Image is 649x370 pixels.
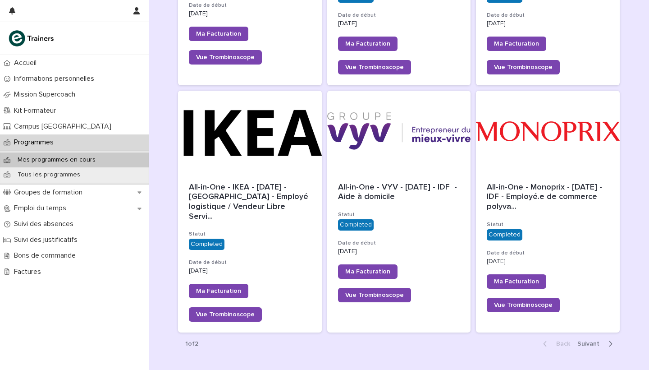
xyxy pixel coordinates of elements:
[189,231,311,238] h3: Statut
[10,74,101,83] p: Informations personnelles
[487,221,609,228] h3: Statut
[10,251,83,260] p: Bons de commande
[10,106,63,115] p: Kit Formateur
[189,307,262,322] a: Vue Trombinoscope
[338,183,459,201] span: All-in-One - VYV - [DATE] - IDF - Aide à domicile
[10,171,87,179] p: Tous les programmes
[338,288,411,302] a: Vue Trombinoscope
[487,183,609,212] span: All-in-One - Monoprix - [DATE] - IDF - Employé.e de commerce polyva ...
[494,302,553,308] span: Vue Trombinoscope
[10,90,82,99] p: Mission Supercoach
[178,333,206,355] p: 1 of 2
[487,258,609,265] p: [DATE]
[487,274,546,289] a: Ma Facturation
[345,41,390,47] span: Ma Facturation
[338,20,460,28] p: [DATE]
[10,122,119,131] p: Campus [GEOGRAPHIC_DATA]
[10,138,61,147] p: Programmes
[338,264,398,279] a: Ma Facturation
[487,20,609,28] p: [DATE]
[338,240,460,247] h3: Date de début
[10,220,81,228] p: Suivi des absences
[487,12,609,19] h3: Date de début
[574,340,620,348] button: Next
[196,54,255,60] span: Vue Trombinoscope
[345,64,404,70] span: Vue Trombinoscope
[338,12,460,19] h3: Date de début
[7,29,57,47] img: K0CqGN7SDeD6s4JG8KQk
[487,60,560,74] a: Vue Trombinoscope
[327,91,471,333] a: All-in-One - VYV - [DATE] - IDF - Aide à domicileStatutCompletedDate de début[DATE]Ma Facturation...
[178,91,322,333] a: All-in-One - IKEA - [DATE] - [GEOGRAPHIC_DATA] - Employé logistique / Vendeur Libre Servi...Statu...
[189,284,248,298] a: Ma Facturation
[189,10,311,18] p: [DATE]
[487,37,546,51] a: Ma Facturation
[338,248,460,255] p: [DATE]
[189,183,311,222] div: All-in-One - IKEA - 15 - Septembre 2024 - Île-de-France - Employé logistique / Vendeur Libre Serv...
[487,229,522,240] div: Completed
[10,204,73,213] p: Emploi du temps
[338,211,460,218] h3: Statut
[494,64,553,70] span: Vue Trombinoscope
[189,2,311,9] h3: Date de début
[338,37,398,51] a: Ma Facturation
[196,31,241,37] span: Ma Facturation
[338,60,411,74] a: Vue Trombinoscope
[345,292,404,298] span: Vue Trombinoscope
[196,311,255,318] span: Vue Trombinoscope
[189,27,248,41] a: Ma Facturation
[10,59,44,67] p: Accueil
[10,188,90,197] p: Groupes de formation
[189,183,311,222] span: All-in-One - IKEA - [DATE] - [GEOGRAPHIC_DATA] - Employé logistique / Vendeur Libre Servi ...
[494,278,539,285] span: Ma Facturation
[577,341,605,347] span: Next
[189,267,311,275] p: [DATE]
[196,288,241,294] span: Ma Facturation
[494,41,539,47] span: Ma Facturation
[189,239,224,250] div: Completed
[536,340,574,348] button: Back
[551,341,570,347] span: Back
[487,298,560,312] a: Vue Trombinoscope
[487,183,609,212] div: All-in-One - Monoprix - 10 - Novembre 2023 - IDF - Employé.e de commerce polyvalent.e
[338,219,374,231] div: Completed
[189,259,311,266] h3: Date de début
[10,268,48,276] p: Factures
[10,236,85,244] p: Suivi des justificatifs
[487,250,609,257] h3: Date de début
[10,156,103,164] p: Mes programmes en cours
[189,50,262,65] a: Vue Trombinoscope
[476,91,620,333] a: All-in-One - Monoprix - [DATE] - IDF - Employé.e de commerce polyva...StatutCompletedDate de débu...
[345,268,390,275] span: Ma Facturation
